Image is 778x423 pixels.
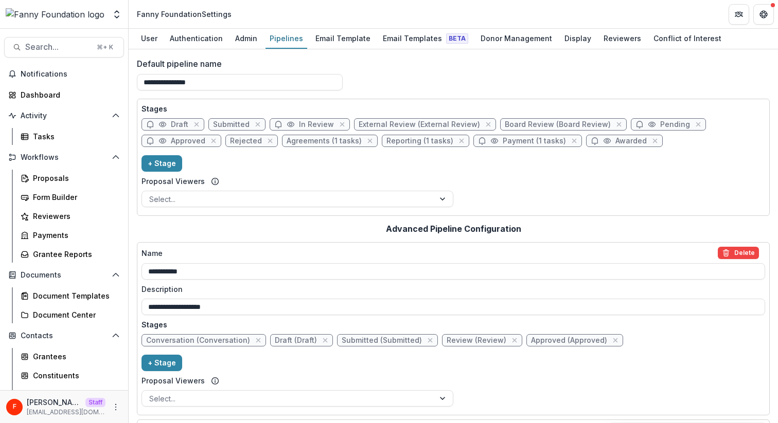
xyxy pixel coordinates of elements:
[142,319,765,330] p: Stages
[33,230,116,241] div: Payments
[142,284,759,295] label: Description
[27,397,81,408] p: [PERSON_NAME]
[33,370,116,381] div: Constituents
[614,119,624,130] button: close
[610,335,621,345] button: close
[137,31,162,46] div: User
[693,119,703,130] button: close
[729,4,749,25] button: Partners
[456,136,467,146] button: close
[253,119,263,130] button: close
[476,31,556,46] div: Donor Management
[33,290,116,301] div: Document Templates
[650,136,660,146] button: close
[16,348,124,365] a: Grantees
[560,29,595,49] a: Display
[386,137,453,145] span: Reporting (1 tasks)
[503,137,566,145] span: Payment (1 tasks)
[320,335,330,345] button: close
[33,131,116,142] div: Tasks
[16,386,124,403] a: Communications
[142,103,765,114] p: Stages
[27,408,105,417] p: [EMAIL_ADDRESS][DOMAIN_NAME]
[365,136,375,146] button: close
[4,267,124,283] button: Open Documents
[287,137,362,145] span: Agreements (1 tasks)
[16,246,124,263] a: Grantee Reports
[133,7,236,22] nav: breadcrumb
[359,120,480,129] span: External Review (External Review)
[753,4,774,25] button: Get Help
[33,309,116,320] div: Document Center
[137,58,764,70] label: Default pipeline name
[4,107,124,124] button: Open Activity
[265,136,275,146] button: close
[599,31,645,46] div: Reviewers
[191,119,202,130] button: close
[16,367,124,384] a: Constituents
[213,120,250,129] span: Submitted
[275,336,317,345] span: Draft (Draft)
[142,248,163,259] p: Name
[299,120,334,129] span: In Review
[231,29,261,49] a: Admin
[208,136,219,146] button: close
[4,37,124,58] button: Search...
[13,403,16,410] div: Fanny
[166,29,227,49] a: Authentication
[21,70,120,79] span: Notifications
[16,306,124,323] a: Document Center
[476,29,556,49] a: Donor Management
[483,119,493,130] button: close
[33,173,116,183] div: Proposals
[95,42,115,53] div: ⌘ + K
[142,375,205,386] label: Proposal Viewers
[33,211,116,222] div: Reviewers
[171,120,188,129] span: Draft
[33,192,116,203] div: Form Builder
[337,119,347,130] button: close
[146,336,250,345] span: Conversation (Conversation)
[649,29,726,49] a: Conflict of Interest
[137,9,232,20] div: Fanny Foundation Settings
[16,208,124,225] a: Reviewers
[230,137,262,145] span: Rejected
[718,247,759,259] button: delete
[16,227,124,244] a: Payments
[253,335,263,345] button: close
[425,335,435,345] button: close
[4,149,124,165] button: Open Workflows
[311,29,375,49] a: Email Template
[166,31,227,46] div: Authentication
[447,336,506,345] span: Review (Review)
[21,271,108,280] span: Documents
[569,136,579,146] button: close
[16,189,124,206] a: Form Builder
[6,8,104,21] img: Fanny Foundation logo
[379,29,472,49] a: Email Templates Beta
[4,86,124,103] a: Dashboard
[4,327,124,344] button: Open Contacts
[560,31,595,46] div: Display
[110,401,122,413] button: More
[85,398,105,407] p: Staff
[142,355,182,371] button: + Stage
[446,33,468,44] span: Beta
[342,336,422,345] span: Submitted (Submitted)
[660,120,690,129] span: Pending
[21,153,108,162] span: Workflows
[379,31,472,46] div: Email Templates
[21,332,108,340] span: Contacts
[171,137,205,145] span: Approved
[142,176,205,187] label: Proposal Viewers
[509,335,520,345] button: close
[266,31,307,46] div: Pipelines
[386,224,521,234] h2: Advanced Pipeline Configuration
[4,66,124,82] button: Notifications
[16,170,124,187] a: Proposals
[505,120,611,129] span: Board Review (Board Review)
[649,31,726,46] div: Conflict of Interest
[311,31,375,46] div: Email Template
[33,249,116,260] div: Grantee Reports
[21,89,116,100] div: Dashboard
